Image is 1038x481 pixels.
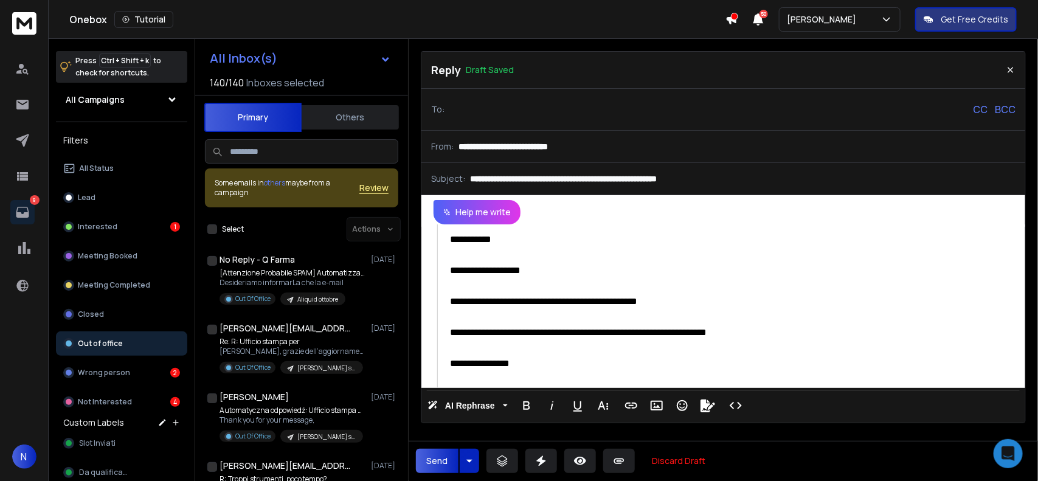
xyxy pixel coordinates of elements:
h1: [PERSON_NAME][EMAIL_ADDRESS][DOMAIN_NAME] [220,322,353,334]
p: Aliquid ottobre [297,295,338,304]
p: Thank you for your message, [220,415,365,425]
h3: Inboxes selected [246,75,324,90]
h1: All Campaigns [66,94,125,106]
button: N [12,445,36,469]
p: [PERSON_NAME], grazie dell’aggiornamento e in [220,347,365,356]
div: 1 [170,222,180,232]
span: Ctrl + Shift + k [99,54,151,67]
p: Lead [78,193,95,202]
p: Draft Saved [466,64,514,76]
button: All Campaigns [56,88,187,112]
button: Bold (Ctrl+B) [515,393,538,418]
p: Wrong person [78,368,130,378]
button: Insert Image (Ctrl+P) [645,393,668,418]
p: All Status [79,164,114,173]
p: Out of office [78,339,123,348]
p: [DATE] [371,392,398,402]
p: From: [431,140,454,153]
button: Lead [56,185,187,210]
p: CC [973,102,988,117]
p: Closed [78,310,104,319]
p: Meeting Booked [78,251,137,261]
p: Re: R: Ufficio stampa per [220,337,365,347]
h3: Filters [56,132,187,149]
button: Signature [696,393,719,418]
p: Out Of Office [235,432,271,441]
p: [DATE] [371,324,398,333]
p: Out Of Office [235,363,271,372]
button: Underline (Ctrl+U) [566,393,589,418]
span: AI Rephrase [443,401,497,411]
p: Subject: [431,173,465,185]
button: Tutorial [114,11,173,28]
button: Italic (Ctrl+I) [541,393,564,418]
button: Review [359,182,389,194]
button: Get Free Credits [915,7,1017,32]
button: Primary [204,103,302,132]
div: 4 [170,397,180,407]
div: 2 [170,368,180,378]
button: Wrong person2 [56,361,187,385]
span: 50 [759,10,768,18]
button: Meeting Completed [56,273,187,297]
button: Meeting Booked [56,244,187,268]
button: Others [302,104,399,131]
h3: Custom Labels [63,417,124,429]
button: More Text [592,393,615,418]
button: All Inbox(s) [200,46,401,71]
h1: [PERSON_NAME][EMAIL_ADDRESS][DOMAIN_NAME] [220,460,353,472]
p: Not Interested [78,397,132,407]
p: Press to check for shortcuts. [75,55,161,79]
button: Not Interested4 [56,390,187,414]
button: Slot Inviati [56,431,187,455]
button: Interested1 [56,215,187,239]
p: [PERSON_NAME] settembre [297,432,356,441]
button: Out of office [56,331,187,356]
p: Automatyczna odpowiedź: Ufficio stampa per [220,406,365,415]
p: [DATE] [371,255,398,265]
button: Code View [724,393,747,418]
span: Slot Inviati [79,438,116,448]
p: [DATE] [371,461,398,471]
p: BCC [995,102,1016,117]
p: To: [431,103,445,116]
p: Interested [78,222,117,232]
p: [PERSON_NAME] settembre [297,364,356,373]
button: Insert Link (Ctrl+K) [620,393,643,418]
button: Closed [56,302,187,327]
p: [PERSON_NAME] [787,13,861,26]
p: Reply [431,61,461,78]
div: Open Intercom Messenger [994,439,1023,468]
p: Meeting Completed [78,280,150,290]
p: [Attenzione Probabile SPAM] Automatizzare SAP [220,268,365,278]
h1: [PERSON_NAME] [220,391,289,403]
p: 9 [30,195,40,205]
div: Some emails in maybe from a campaign [215,178,359,198]
p: Get Free Credits [941,13,1008,26]
label: Select [222,224,244,234]
button: AI Rephrase [425,393,510,418]
span: Da qualificare [79,468,130,477]
button: Emoticons [671,393,694,418]
button: Send [416,449,458,473]
div: Onebox [69,11,725,28]
button: Help me write [434,200,521,224]
h1: No Reply - Q Farma [220,254,295,266]
span: 140 / 140 [210,75,244,90]
a: 9 [10,200,35,224]
p: Desideriamo informarLa che la e-mail [220,278,365,288]
p: Out Of Office [235,294,271,303]
button: All Status [56,156,187,181]
h1: All Inbox(s) [210,52,277,64]
span: others [264,178,285,188]
button: Discard Draft [642,449,715,473]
